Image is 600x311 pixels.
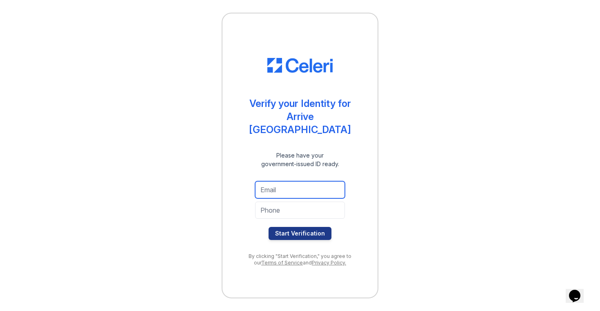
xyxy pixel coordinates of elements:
div: Verify your Identity for Arrive [GEOGRAPHIC_DATA] [239,97,361,136]
a: Terms of Service [261,260,303,266]
button: Start Verification [269,227,331,240]
div: Please have your government-issued ID ready. [247,151,354,168]
img: CE_Logo_Blue-a8612792a0a2168367f1c8372b55b34899dd931a85d93a1a3d3e32e68fde9ad4.png [267,58,333,73]
div: By clicking "Start Verification," you agree to our and [239,253,361,266]
iframe: chat widget [566,278,592,303]
input: Email [255,181,345,198]
input: Phone [255,202,345,219]
a: Privacy Policy. [312,260,346,266]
